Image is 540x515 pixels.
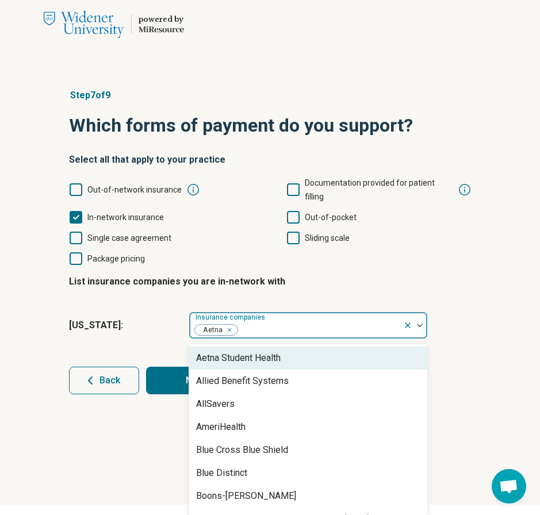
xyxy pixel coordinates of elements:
h1: Which forms of payment do you support? [69,112,472,139]
div: Blue Cross Blue Shield [196,443,288,457]
div: powered by [139,14,184,25]
span: Out-of-network insurance [87,185,182,194]
legend: List insurance companies you are in-network with [69,266,285,298]
button: Next [146,367,256,394]
label: Insurance companies [196,313,267,321]
h2: Select all that apply to your practice [69,153,472,167]
img: Widener University [44,10,124,38]
p: Step 7 of 9 [69,89,472,102]
div: Aetna Student Health [196,351,281,365]
span: Single case agreement [87,233,171,243]
span: [US_STATE] : [69,318,179,332]
span: Package pricing [87,254,145,263]
span: Back [99,376,120,385]
div: Boons-[PERSON_NAME] [196,489,296,503]
button: Back [69,367,139,394]
div: Blue Distinct [196,466,247,480]
div: AmeriHealth [196,420,246,434]
span: Out-of-pocket [305,213,357,222]
span: Aetna [195,325,226,336]
div: AllSavers [196,397,235,411]
div: Allied Benefit Systems [196,374,289,388]
a: Widener Universitypowered by [18,10,184,38]
span: In-network insurance [87,213,164,222]
a: Open chat [492,469,526,504]
span: Documentation provided for patient filling [305,178,435,201]
span: Sliding scale [305,233,350,243]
